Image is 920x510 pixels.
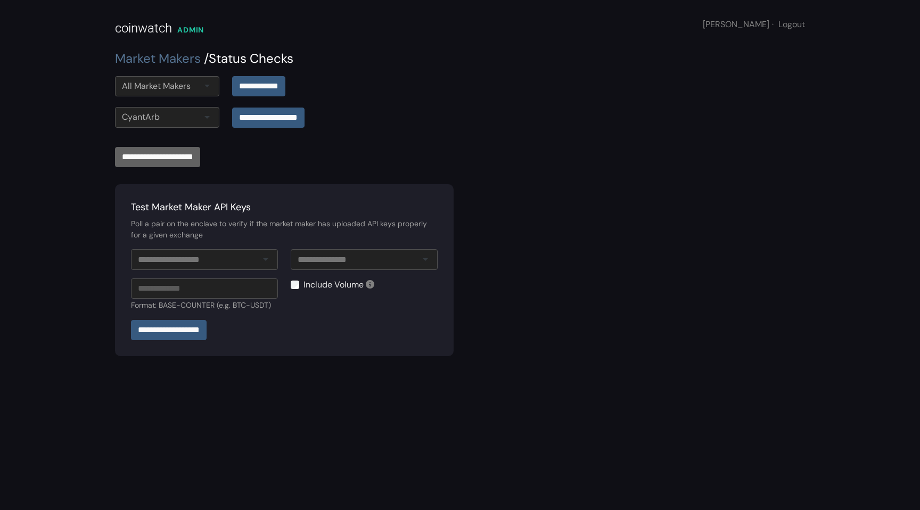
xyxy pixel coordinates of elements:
[131,300,271,310] small: Format: BASE-COUNTER (e.g. BTC-USDT)
[778,19,805,30] a: Logout
[131,218,438,241] div: Poll a pair on the enclave to verify if the market maker has uploaded API keys properly for a giv...
[703,18,805,31] div: [PERSON_NAME]
[122,111,160,124] div: CyantArb
[131,200,438,215] div: Test Market Maker API Keys
[204,50,209,67] span: /
[115,50,201,67] a: Market Makers
[115,49,805,68] div: Status Checks
[115,19,172,38] div: coinwatch
[177,24,204,36] div: ADMIN
[122,80,191,93] div: All Market Makers
[303,278,364,291] label: Include Volume
[772,19,774,30] span: ·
